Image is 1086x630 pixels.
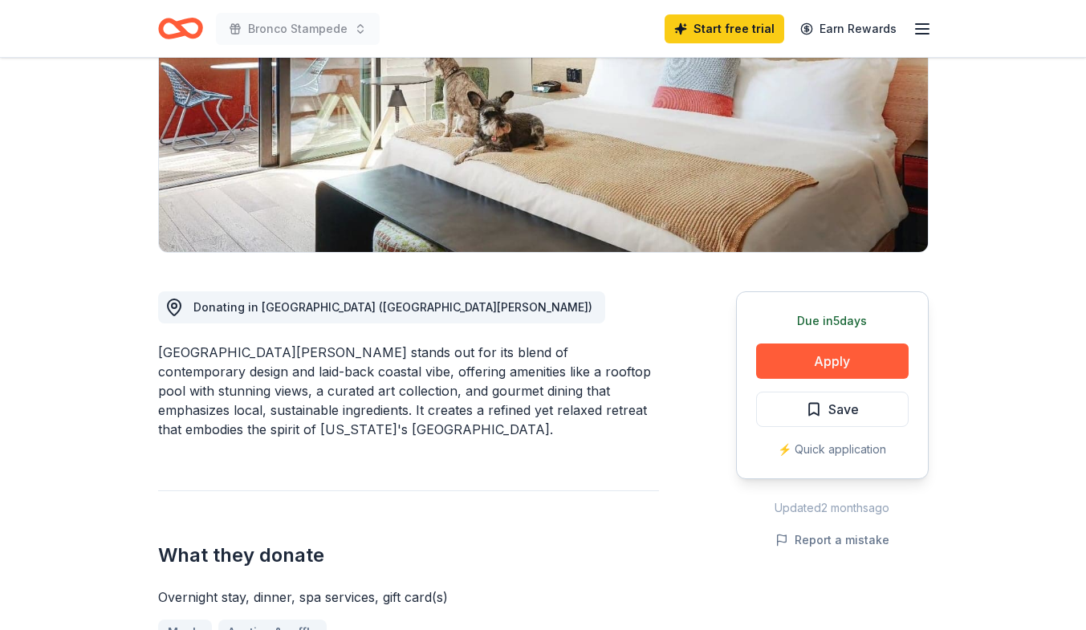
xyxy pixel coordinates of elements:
[158,343,659,439] div: [GEOGRAPHIC_DATA][PERSON_NAME] stands out for its blend of contemporary design and laid-back coas...
[736,498,929,518] div: Updated 2 months ago
[756,343,909,379] button: Apply
[158,543,659,568] h2: What they donate
[158,10,203,47] a: Home
[756,440,909,459] div: ⚡️ Quick application
[775,530,889,550] button: Report a mistake
[248,19,348,39] span: Bronco Stampede
[216,13,380,45] button: Bronco Stampede
[756,392,909,427] button: Save
[756,311,909,331] div: Due in 5 days
[828,399,859,420] span: Save
[158,587,659,607] div: Overnight stay, dinner, spa services, gift card(s)
[665,14,784,43] a: Start free trial
[193,300,592,314] span: Donating in [GEOGRAPHIC_DATA] ([GEOGRAPHIC_DATA][PERSON_NAME])
[791,14,906,43] a: Earn Rewards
